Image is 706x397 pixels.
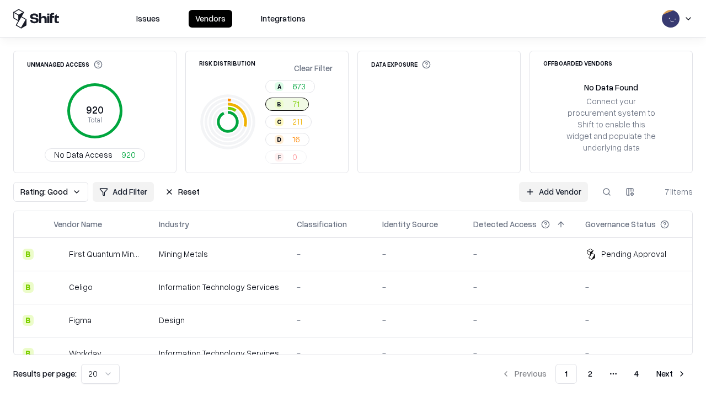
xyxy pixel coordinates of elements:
[265,115,312,128] button: C211
[650,364,693,384] button: Next
[565,95,657,154] div: Connect your procurement system to Shift to enable this widget and populate the underlying data
[254,10,312,28] button: Integrations
[23,348,34,359] div: B
[292,60,335,76] button: Clear Filter
[292,133,300,145] span: 16
[69,248,141,260] div: First Quantum Minerals
[371,60,431,69] div: Data Exposure
[54,249,65,260] img: First Quantum Minerals
[601,248,666,260] div: Pending Approval
[292,98,299,110] span: 71
[275,135,284,144] div: D
[584,82,638,93] div: No Data Found
[265,133,309,146] button: D16
[275,100,284,109] div: B
[189,10,232,28] button: Vendors
[473,218,537,230] div: Detected Access
[495,364,693,384] nav: pagination
[159,347,279,359] div: Information Technology Services
[382,281,456,293] div: -
[159,314,279,326] div: Design
[275,82,284,91] div: A
[585,314,687,326] div: -
[159,281,279,293] div: Information Technology Services
[625,364,648,384] button: 4
[265,98,309,111] button: B71
[23,315,34,326] div: B
[555,364,577,384] button: 1
[382,218,438,230] div: Identity Source
[20,186,68,197] span: Rating: Good
[159,248,279,260] div: Mining Metals
[69,281,93,293] div: Celigo
[519,182,588,202] a: Add Vendor
[86,104,104,116] tspan: 920
[54,348,65,359] img: Workday
[69,347,101,359] div: Workday
[13,368,77,379] p: Results per page:
[297,281,365,293] div: -
[27,60,103,69] div: Unmanaged Access
[292,116,302,127] span: 211
[54,315,65,326] img: Figma
[292,81,306,92] span: 673
[297,314,365,326] div: -
[121,149,136,160] span: 920
[382,314,456,326] div: -
[69,314,92,326] div: Figma
[585,347,687,359] div: -
[265,80,315,93] button: A673
[579,364,601,384] button: 2
[23,282,34,293] div: B
[13,182,88,202] button: Rating: Good
[585,281,687,293] div: -
[45,148,145,162] button: No Data Access920
[543,60,612,66] div: Offboarded Vendors
[130,10,167,28] button: Issues
[473,347,568,359] div: -
[199,60,255,66] div: Risk Distribution
[585,218,656,230] div: Governance Status
[159,218,189,230] div: Industry
[275,117,284,126] div: C
[473,314,568,326] div: -
[158,182,206,202] button: Reset
[382,347,456,359] div: -
[54,218,102,230] div: Vendor Name
[88,115,102,124] tspan: Total
[93,182,154,202] button: Add Filter
[54,282,65,293] img: Celigo
[297,347,365,359] div: -
[297,218,347,230] div: Classification
[297,248,365,260] div: -
[649,186,693,197] div: 71 items
[382,248,456,260] div: -
[473,248,568,260] div: -
[473,281,568,293] div: -
[23,249,34,260] div: B
[54,149,113,160] span: No Data Access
